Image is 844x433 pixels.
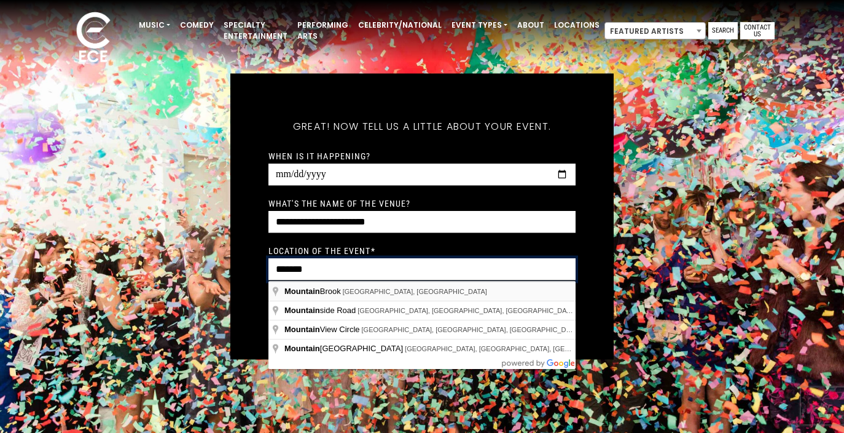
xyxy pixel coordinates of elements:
a: Specialty Entertainment [219,15,292,47]
span: Featured Artists [605,23,705,40]
span: [GEOGRAPHIC_DATA], [GEOGRAPHIC_DATA], [GEOGRAPHIC_DATA] [362,326,580,333]
span: side Road [284,306,358,315]
a: About [512,15,549,36]
a: Locations [549,15,604,36]
span: [GEOGRAPHIC_DATA] [284,344,405,353]
label: Location of the event [268,245,375,256]
a: Music [134,15,175,36]
span: Brook [284,287,343,296]
label: When is it happening? [268,151,371,162]
a: Celebrity/National [353,15,447,36]
span: [GEOGRAPHIC_DATA], [GEOGRAPHIC_DATA], [GEOGRAPHIC_DATA] [405,345,623,352]
a: Comedy [175,15,219,36]
a: Performing Arts [292,15,353,47]
img: ece_new_logo_whitev2-1.png [63,9,124,68]
a: Search [708,22,738,39]
span: Featured Artists [604,22,706,39]
span: Mountain [284,325,320,334]
span: Mountain [284,306,320,315]
a: Event Types [447,15,512,36]
span: Mountain [284,287,320,296]
span: [GEOGRAPHIC_DATA], [GEOGRAPHIC_DATA], [GEOGRAPHIC_DATA] [358,307,576,314]
span: View Circle [284,325,362,334]
a: Contact Us [740,22,775,39]
span: [GEOGRAPHIC_DATA], [GEOGRAPHIC_DATA] [343,288,487,295]
h5: Great! Now tell us a little about your event. [268,105,576,149]
label: What's the name of the venue? [268,198,410,209]
span: Mountain [284,344,320,353]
